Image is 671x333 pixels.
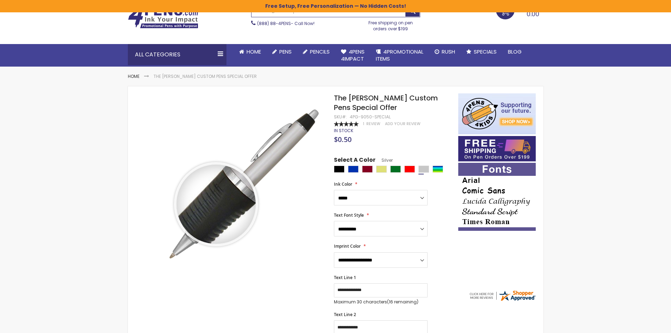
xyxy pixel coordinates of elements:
div: Burgundy [362,166,373,173]
div: Black [334,166,344,173]
a: 4PROMOTIONALITEMS [370,44,429,67]
span: Text Line 1 [334,275,356,280]
img: 4pens 4 kids [458,93,536,134]
a: (888) 88-4PENS [257,20,291,26]
span: - Call Now! [257,20,315,26]
span: Blog [508,48,522,55]
div: 100% [334,122,359,127]
span: Select A Color [334,156,375,166]
span: Ink Color [334,181,352,187]
img: 4Pens Custom Pens and Promotional Products [128,6,198,29]
span: Rush [442,48,455,55]
span: Imprint Color [334,243,361,249]
a: Home [234,44,267,60]
a: Pencils [297,44,335,60]
span: (16 remaining) [387,299,418,305]
span: [PERSON_NAME] [463,247,510,254]
a: Rush [429,44,461,60]
div: 4PG-9050-SPECIAL [350,114,391,120]
span: Text Line 2 [334,312,356,317]
span: [GEOGRAPHIC_DATA] [519,247,571,254]
div: Free shipping on pen orders over $199 [361,17,420,31]
div: Availability [334,128,353,134]
a: Specials [461,44,502,60]
a: Home [128,73,139,79]
div: Fantastic [463,258,532,273]
img: 4pens.com widget logo [468,289,536,302]
span: 1 [363,121,364,127]
img: barton_side_silver_2_1.jpg [164,104,325,265]
span: The [PERSON_NAME] Custom Pens Special Offer [334,93,438,112]
span: 4PROMOTIONAL ITEMS [376,48,423,62]
strong: SKU [334,114,347,120]
li: The [PERSON_NAME] Custom Pens Special Offer [154,74,257,79]
div: All Categories [128,44,226,65]
span: $0.50 [334,135,352,144]
span: Pencils [310,48,330,55]
span: Specials [474,48,497,55]
p: Maximum 30 characters [334,299,428,305]
span: In stock [334,128,353,134]
div: Red [404,166,415,173]
a: 4pens.com certificate URL [468,297,536,303]
div: Assorted [433,166,443,173]
img: font-personalization-examples [458,163,536,231]
span: Text Font Style [334,212,364,218]
span: NJ [512,247,518,254]
iframe: Google Customer Reviews [613,314,671,333]
img: Free shipping on orders over $199 [458,136,536,161]
a: Pens [267,44,297,60]
span: Silver [375,157,393,163]
a: 1 Review [363,121,381,127]
span: Home [247,48,261,55]
span: Pens [279,48,292,55]
div: Silver [418,166,429,173]
div: Blue [348,166,359,173]
span: - , [510,247,571,254]
div: Gold [376,166,387,173]
a: 4Pens4impact [335,44,370,67]
div: Green [390,166,401,173]
a: Blog [502,44,527,60]
span: 4Pens 4impact [341,48,365,62]
span: 0.00 [527,10,539,18]
a: Add Your Review [385,121,421,127]
span: Review [366,121,380,127]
